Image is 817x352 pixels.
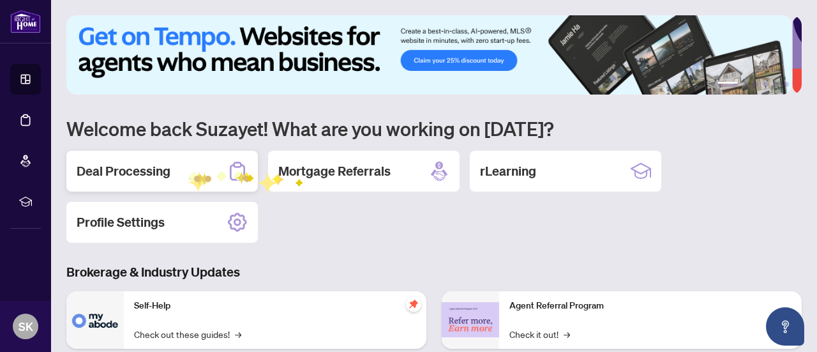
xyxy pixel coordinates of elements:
button: 3 [753,82,758,87]
img: Slide 0 [66,15,792,95]
button: 4 [763,82,768,87]
a: Check it out!→ [509,327,570,341]
p: Agent Referral Program [509,299,791,313]
span: pushpin [406,296,421,312]
img: logo [10,10,41,33]
h3: Brokerage & Industry Updates [66,263,802,281]
button: 1 [717,82,738,87]
h2: Mortgage Referrals [278,162,391,180]
img: Agent Referral Program [442,302,499,337]
span: SK [19,318,33,335]
h2: Profile Settings [77,213,165,231]
button: 6 [784,82,789,87]
button: 5 [774,82,779,87]
button: 2 [743,82,748,87]
span: → [564,327,570,341]
img: Self-Help [66,291,124,349]
h2: rLearning [480,162,536,180]
h1: Welcome back Suzayet! What are you working on [DATE]? [66,116,802,141]
button: Open asap [766,307,804,346]
a: Check out these guides!→ [134,327,241,341]
p: Self-Help [134,299,416,313]
h2: Deal Processing [77,162,170,180]
span: → [235,327,241,341]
